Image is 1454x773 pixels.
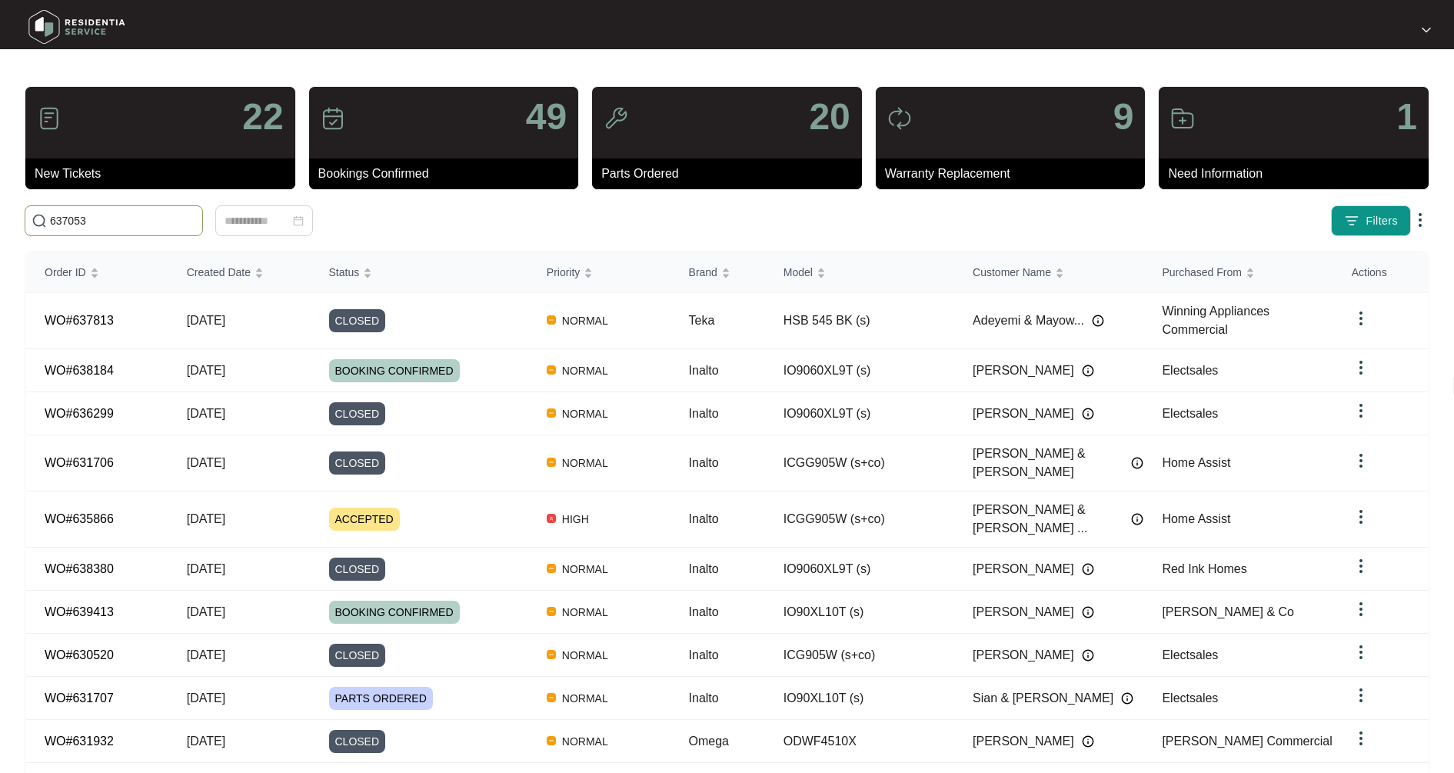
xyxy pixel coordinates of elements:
[1352,401,1370,420] img: dropdown arrow
[973,445,1123,481] span: [PERSON_NAME] & [PERSON_NAME]
[689,691,719,705] span: Inalto
[887,106,912,131] img: icon
[765,634,954,677] td: ICG905W (s+co)
[1113,98,1134,135] p: 9
[1352,508,1370,526] img: dropdown arrow
[187,314,225,327] span: [DATE]
[329,451,386,475] span: CLOSED
[547,365,556,375] img: Vercel Logo
[329,264,360,281] span: Status
[1162,512,1230,525] span: Home Assist
[689,562,719,575] span: Inalto
[187,735,225,748] span: [DATE]
[689,314,715,327] span: Teka
[1131,457,1143,469] img: Info icon
[45,314,114,327] a: WO#637813
[526,98,567,135] p: 49
[689,648,719,661] span: Inalto
[1352,686,1370,705] img: dropdown arrow
[1082,649,1094,661] img: Info icon
[784,264,813,281] span: Model
[604,106,628,131] img: icon
[547,315,556,325] img: Vercel Logo
[45,264,86,281] span: Order ID
[329,359,460,382] span: BOOKING CONFIRMED
[1162,407,1218,420] span: Electsales
[547,693,556,702] img: Vercel Logo
[689,605,719,618] span: Inalto
[1162,364,1218,377] span: Electsales
[689,407,719,420] span: Inalto
[1344,213,1359,228] img: filter icon
[1092,315,1104,327] img: Info icon
[547,736,556,745] img: Vercel Logo
[168,252,311,293] th: Created Date
[329,644,386,667] span: CLOSED
[1352,557,1370,575] img: dropdown arrow
[547,650,556,659] img: Vercel Logo
[1162,648,1218,661] span: Electsales
[547,607,556,616] img: Vercel Logo
[329,402,386,425] span: CLOSED
[556,560,614,578] span: NORMAL
[973,501,1123,538] span: [PERSON_NAME] & [PERSON_NAME] ...
[556,603,614,621] span: NORMAL
[556,362,614,380] span: NORMAL
[45,735,114,748] a: WO#631932
[187,264,251,281] span: Created Date
[1082,606,1094,618] img: Info icon
[954,252,1143,293] th: Customer Name
[23,4,131,50] img: residentia service logo
[1411,211,1429,229] img: dropdown arrow
[973,603,1074,621] span: [PERSON_NAME]
[765,491,954,548] td: ICGG905W (s+co)
[528,252,670,293] th: Priority
[321,106,345,131] img: icon
[1162,735,1332,748] span: [PERSON_NAME] Commercial
[1352,729,1370,748] img: dropdown arrow
[547,408,556,418] img: Vercel Logo
[1121,692,1133,705] img: Info icon
[1352,309,1370,328] img: dropdown arrow
[765,548,954,591] td: IO9060XL9T (s)
[45,512,114,525] a: WO#635866
[187,562,225,575] span: [DATE]
[50,212,196,229] input: Search by Order Id, Assignee Name, Customer Name, Brand and Model
[187,407,225,420] span: [DATE]
[973,560,1074,578] span: [PERSON_NAME]
[556,312,614,330] span: NORMAL
[556,689,614,708] span: NORMAL
[187,691,225,705] span: [DATE]
[973,362,1074,380] span: [PERSON_NAME]
[547,458,556,467] img: Vercel Logo
[187,456,225,469] span: [DATE]
[1162,605,1294,618] span: [PERSON_NAME] & Co
[973,646,1074,665] span: [PERSON_NAME]
[45,407,114,420] a: WO#636299
[45,648,114,661] a: WO#630520
[556,732,614,751] span: NORMAL
[765,392,954,435] td: IO9060XL9T (s)
[329,601,460,624] span: BOOKING CONFIRMED
[1162,562,1246,575] span: Red Ink Homes
[1352,451,1370,470] img: dropdown arrow
[45,456,114,469] a: WO#631706
[318,165,579,183] p: Bookings Confirmed
[37,106,62,131] img: icon
[329,687,433,710] span: PARTS ORDERED
[1396,98,1417,135] p: 1
[885,165,1146,183] p: Warranty Replacement
[765,591,954,634] td: IO90XL10T (s)
[1168,165,1429,183] p: Need Information
[311,252,528,293] th: Status
[1352,600,1370,618] img: dropdown arrow
[547,514,556,523] img: Vercel Logo
[1082,563,1094,575] img: Info icon
[187,648,225,661] span: [DATE]
[1366,213,1398,229] span: Filters
[187,605,225,618] span: [DATE]
[973,312,1084,330] span: Adeyemi & Mayow...
[689,456,719,469] span: Inalto
[547,264,581,281] span: Priority
[45,605,114,618] a: WO#639413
